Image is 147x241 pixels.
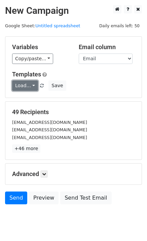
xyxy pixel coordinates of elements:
[5,23,80,28] small: Google Sheet:
[12,127,87,132] small: [EMAIL_ADDRESS][DOMAIN_NAME]
[97,22,142,30] span: Daily emails left: 50
[35,23,80,28] a: Untitled spreadsheet
[12,135,87,140] small: [EMAIL_ADDRESS][DOMAIN_NAME]
[29,192,59,204] a: Preview
[97,23,142,28] a: Daily emails left: 50
[60,192,111,204] a: Send Test Email
[12,144,40,153] a: +46 more
[12,80,38,91] a: Load...
[12,43,69,51] h5: Variables
[5,5,142,16] h2: New Campaign
[113,209,147,241] iframe: Chat Widget
[12,170,135,178] h5: Advanced
[79,43,135,51] h5: Email column
[5,192,27,204] a: Send
[12,71,41,78] a: Templates
[48,80,66,91] button: Save
[12,120,87,125] small: [EMAIL_ADDRESS][DOMAIN_NAME]
[12,108,135,116] h5: 49 Recipients
[12,54,53,64] a: Copy/paste...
